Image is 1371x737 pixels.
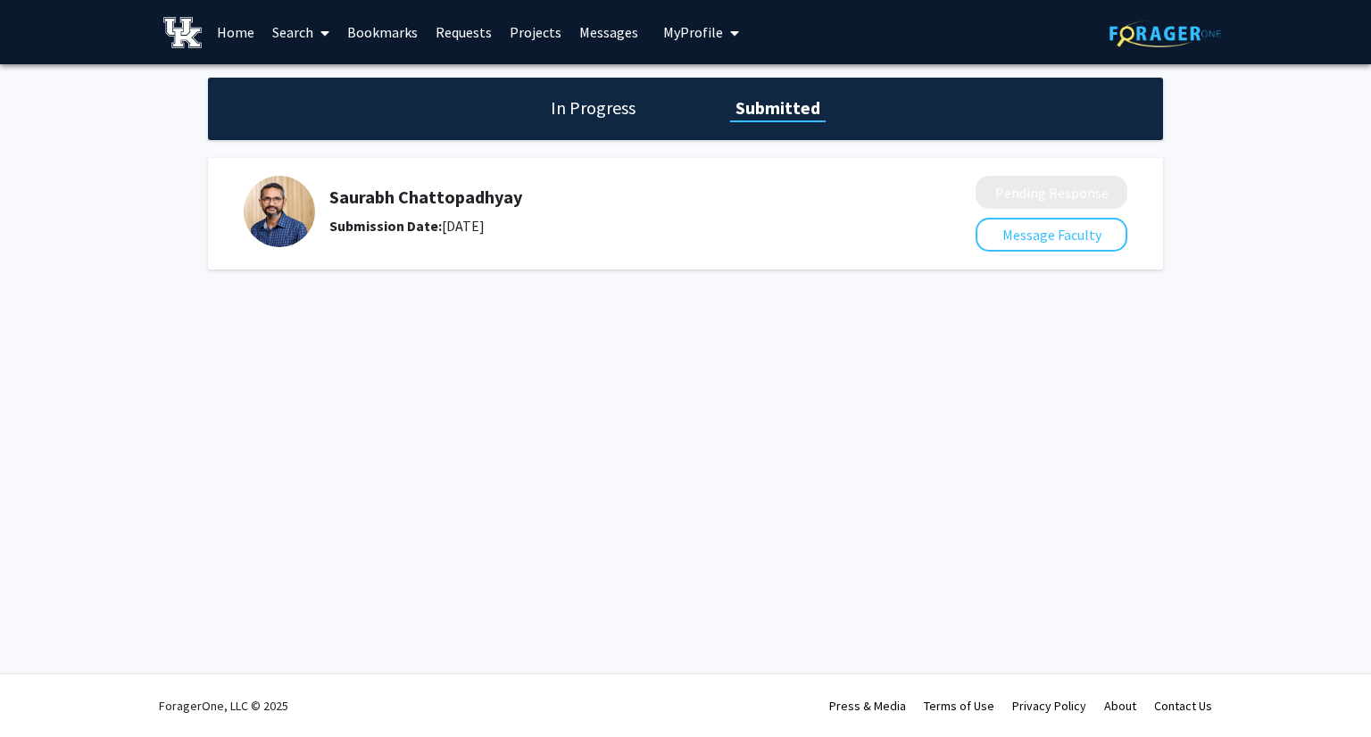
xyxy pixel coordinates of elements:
a: Requests [427,1,501,63]
img: University of Kentucky Logo [163,17,202,48]
span: My Profile [663,23,723,41]
h5: Saurabh Chattopadhyay [329,186,881,208]
button: Pending Response [976,176,1127,209]
div: [DATE] [329,215,881,236]
a: Press & Media [829,698,906,714]
a: Contact Us [1154,698,1212,714]
h1: Submitted [730,95,826,120]
img: ForagerOne Logo [1109,20,1221,47]
img: Profile Picture [244,176,315,247]
a: Home [208,1,263,63]
a: Bookmarks [338,1,427,63]
div: ForagerOne, LLC © 2025 [159,675,288,737]
a: Message Faculty [976,226,1127,244]
a: Terms of Use [924,698,994,714]
iframe: Chat [13,657,76,724]
a: Search [263,1,338,63]
a: Projects [501,1,570,63]
a: Privacy Policy [1012,698,1086,714]
b: Submission Date: [329,217,442,235]
a: About [1104,698,1136,714]
button: Message Faculty [976,218,1127,252]
h1: In Progress [545,95,641,120]
a: Messages [570,1,647,63]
